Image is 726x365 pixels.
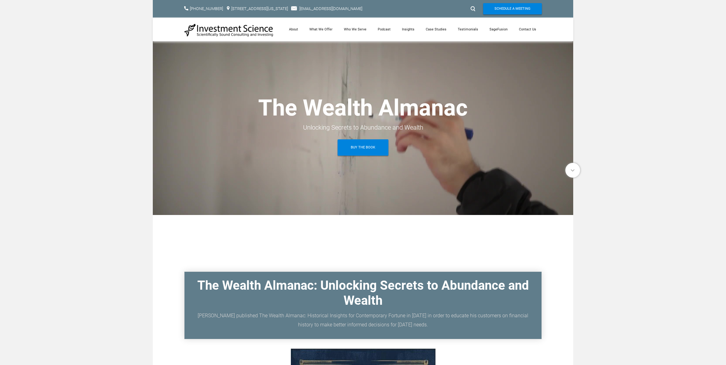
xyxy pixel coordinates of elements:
[258,94,468,121] strong: The Wealth Almanac​
[197,278,529,308] font: The Wealth Almanac: Unlocking Secrets to Abundance and Wealth
[190,6,223,11] a: [PHONE_NUMBER]
[198,313,528,328] font: ​[PERSON_NAME] published The Wealth Almanac: Historical Insights for Contemporary Fortune in [DAT...
[299,6,362,11] a: [EMAIL_ADDRESS][DOMAIN_NAME]
[338,139,388,156] a: Buy the book
[494,3,531,14] span: Schedule A Meeting
[452,18,484,41] a: Testimonials
[484,18,513,41] a: SageFusion
[184,122,542,133] div: Unlocking Secrets to Abundance and Wealth
[338,18,372,41] a: Who We Serve
[184,23,274,37] img: Investment Science | NYC Consulting Services
[304,18,338,41] a: What We Offer
[351,139,375,156] span: Buy the book
[396,18,420,41] a: Insights
[372,18,396,41] a: Podcast
[420,18,452,41] a: Case Studies
[483,3,542,14] a: Schedule A Meeting
[231,6,288,11] a: [STREET_ADDRESS][US_STATE]​
[283,18,304,41] a: About
[513,18,542,41] a: Contact Us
